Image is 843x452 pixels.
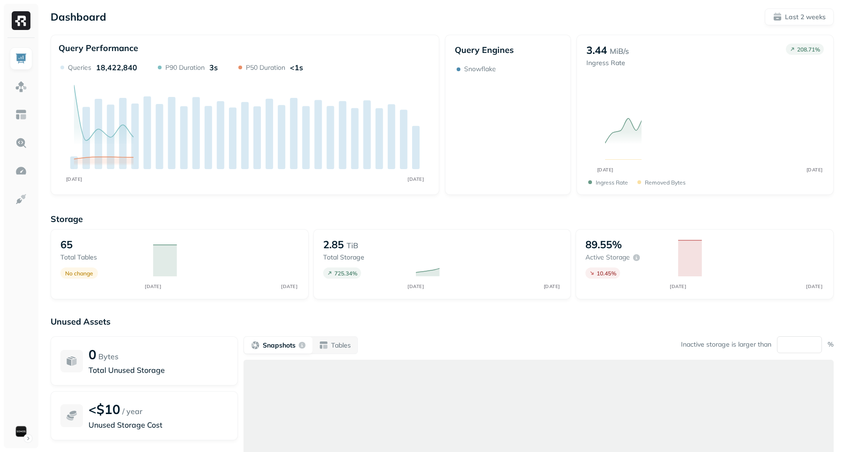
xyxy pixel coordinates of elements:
p: TiB [347,240,358,251]
tspan: [DATE] [66,176,82,182]
p: Ingress Rate [586,59,629,67]
p: 65 [60,238,73,251]
button: Last 2 weeks [765,8,834,25]
tspan: [DATE] [544,283,560,289]
p: <$10 [89,401,120,417]
img: Asset Explorer [15,109,27,121]
p: Unused Assets [51,316,834,327]
p: Dashboard [51,10,106,23]
p: <1s [290,63,303,72]
img: Integrations [15,193,27,205]
p: Bytes [98,351,118,362]
p: Snapshots [263,341,296,350]
p: Last 2 weeks [785,13,826,22]
p: 3.44 [586,44,607,57]
p: Storage [51,214,834,224]
tspan: [DATE] [597,167,613,173]
p: 10.45 % [597,270,616,277]
p: Inactive storage is larger than [681,340,771,349]
p: Query Performance [59,43,138,53]
p: Total storage [323,253,407,262]
p: 0 [89,346,96,363]
p: Tables [331,341,351,350]
p: 89.55% [585,238,622,251]
tspan: [DATE] [407,176,424,182]
p: 208.71 % [797,46,820,53]
tspan: [DATE] [145,283,162,289]
p: MiB/s [610,45,629,57]
p: % [828,340,834,349]
p: P50 Duration [246,63,285,72]
p: P90 Duration [165,63,205,72]
tspan: [DATE] [670,283,687,289]
p: 3s [209,63,218,72]
p: Unused Storage Cost [89,419,228,430]
p: Ingress Rate [596,179,628,186]
p: Removed bytes [645,179,686,186]
tspan: [DATE] [806,167,822,173]
img: Sonos [15,425,28,438]
p: Queries [68,63,91,72]
img: Dashboard [15,52,27,65]
img: Ryft [12,11,30,30]
tspan: [DATE] [281,283,297,289]
img: Assets [15,81,27,93]
tspan: [DATE] [806,283,823,289]
p: No change [65,270,93,277]
img: Query Explorer [15,137,27,149]
img: Optimization [15,165,27,177]
p: 18,422,840 [96,63,137,72]
p: Snowflake [464,65,496,74]
p: 2.85 [323,238,344,251]
p: Total Unused Storage [89,364,228,376]
tspan: [DATE] [407,283,424,289]
p: Active storage [585,253,630,262]
p: Total tables [60,253,144,262]
p: 725.34 % [334,270,357,277]
p: Query Engines [455,44,561,55]
p: / year [122,406,142,417]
